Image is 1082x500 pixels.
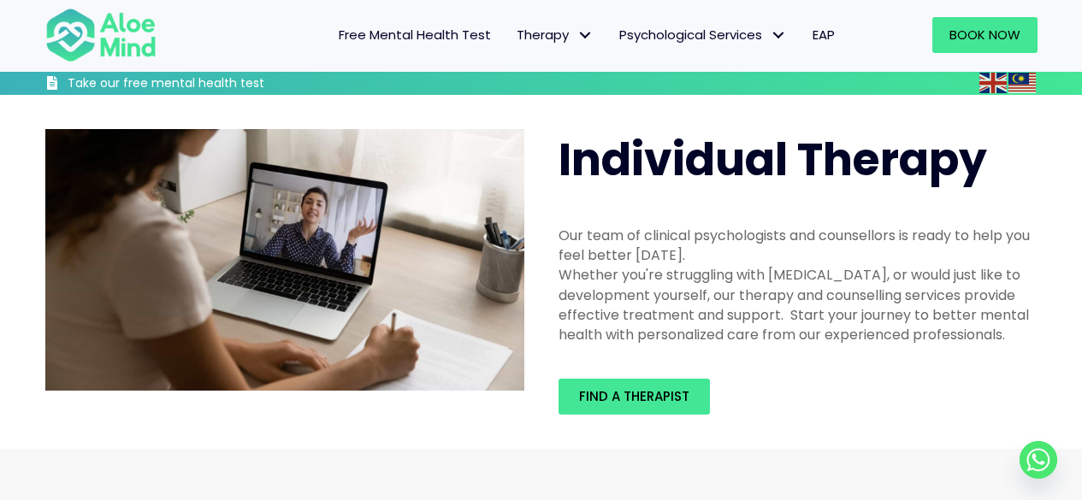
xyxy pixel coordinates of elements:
[179,17,848,53] nav: Menu
[606,17,800,53] a: Psychological ServicesPsychological Services: submenu
[800,17,848,53] a: EAP
[45,75,356,95] a: Take our free mental health test
[619,26,787,44] span: Psychological Services
[1008,73,1036,93] img: ms
[68,75,356,92] h3: Take our free mental health test
[45,7,157,63] img: Aloe mind Logo
[766,23,791,48] span: Psychological Services: submenu
[339,26,491,44] span: Free Mental Health Test
[45,129,524,391] img: Therapy online individual
[979,73,1008,92] a: English
[326,17,504,53] a: Free Mental Health Test
[979,73,1007,93] img: en
[1008,73,1038,92] a: Malay
[559,226,1038,265] div: Our team of clinical psychologists and counsellors is ready to help you feel better [DATE].
[1020,441,1057,479] a: Whatsapp
[949,26,1020,44] span: Book Now
[579,387,689,405] span: Find a therapist
[517,26,594,44] span: Therapy
[573,23,598,48] span: Therapy: submenu
[559,265,1038,344] div: Whether you're struggling with [MEDICAL_DATA], or would just like to development yourself, our th...
[559,128,987,191] span: Individual Therapy
[559,379,710,415] a: Find a therapist
[932,17,1038,53] a: Book Now
[813,26,835,44] span: EAP
[504,17,606,53] a: TherapyTherapy: submenu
